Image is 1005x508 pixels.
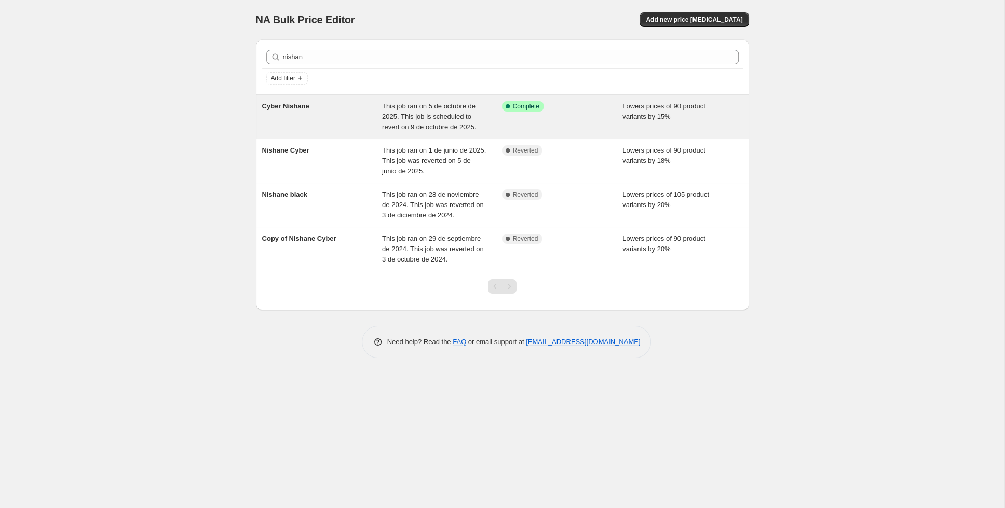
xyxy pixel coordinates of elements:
[622,190,709,209] span: Lowers prices of 105 product variants by 20%
[382,102,476,131] span: This job ran on 5 de octubre de 2025. This job is scheduled to revert on 9 de octubre de 2025.
[266,72,308,85] button: Add filter
[513,190,538,199] span: Reverted
[256,14,355,25] span: NA Bulk Price Editor
[513,102,539,111] span: Complete
[387,338,453,346] span: Need help? Read the
[622,146,705,164] span: Lowers prices of 90 product variants by 18%
[262,146,309,154] span: Nishane Cyber
[262,102,309,110] span: Cyber Nishane
[646,16,742,24] span: Add new price [MEDICAL_DATA]
[382,146,486,175] span: This job ran on 1 de junio de 2025. This job was reverted on 5 de junio de 2025.
[526,338,640,346] a: [EMAIL_ADDRESS][DOMAIN_NAME]
[640,12,749,27] button: Add new price [MEDICAL_DATA]
[513,146,538,155] span: Reverted
[453,338,466,346] a: FAQ
[622,235,705,253] span: Lowers prices of 90 product variants by 20%
[262,235,336,242] span: Copy of Nishane Cyber
[382,190,484,219] span: This job ran on 28 de noviembre de 2024. This job was reverted on 3 de diciembre de 2024.
[622,102,705,120] span: Lowers prices of 90 product variants by 15%
[382,235,484,263] span: This job ran on 29 de septiembre de 2024. This job was reverted on 3 de octubre de 2024.
[271,74,295,83] span: Add filter
[262,190,307,198] span: Nishane black
[488,279,517,294] nav: Pagination
[513,235,538,243] span: Reverted
[466,338,526,346] span: or email support at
